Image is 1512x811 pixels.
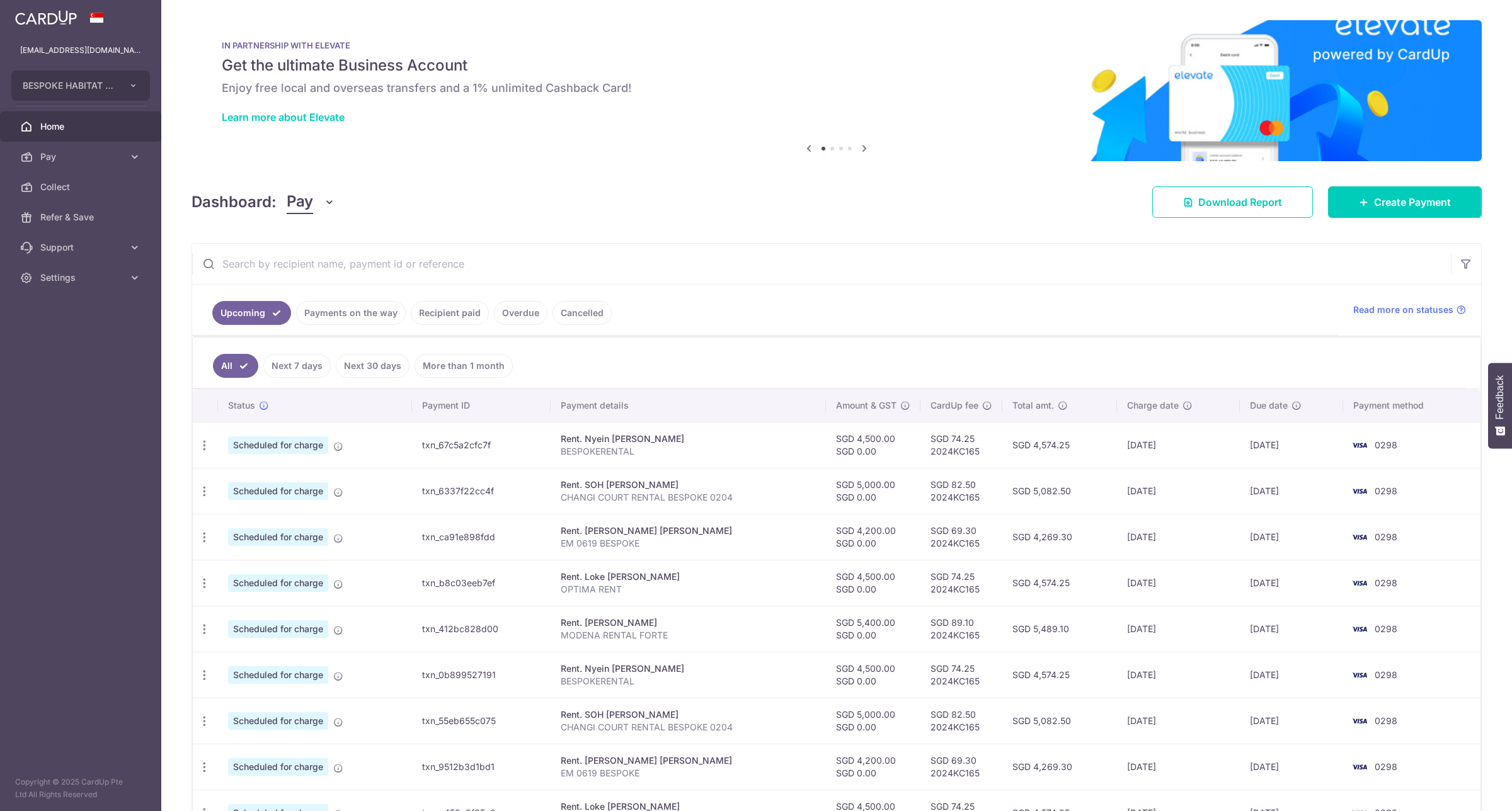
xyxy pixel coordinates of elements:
span: 0298 [1375,623,1397,634]
span: Due date [1250,399,1288,412]
div: Rent. Nyein [PERSON_NAME] [561,662,816,675]
td: [DATE] [1240,744,1343,790]
td: SGD 4,574.25 [1002,560,1117,606]
td: txn_ca91e898fdd [412,514,550,560]
span: Charge date [1127,399,1179,412]
button: BESPOKE HABITAT FORTE PTE. LTD. [11,71,150,101]
td: SGD 4,200.00 SGD 0.00 [826,744,920,790]
img: Bank Card [1347,438,1372,453]
a: Create Payment [1328,186,1482,218]
span: 0298 [1375,531,1397,542]
span: Support [40,241,123,254]
td: SGD 5,000.00 SGD 0.00 [826,468,920,514]
td: txn_6337f22cc4f [412,468,550,514]
span: Scheduled for charge [228,620,328,638]
p: BESPOKERENTAL [561,675,816,688]
td: [DATE] [1117,422,1240,468]
span: Home [40,120,123,133]
a: Payments on the way [296,301,406,325]
a: Overdue [494,301,547,325]
span: Scheduled for charge [228,666,328,684]
td: [DATE] [1117,606,1240,652]
td: [DATE] [1117,652,1240,698]
span: Scheduled for charge [228,712,328,730]
h4: Dashboard: [192,191,277,213]
td: [DATE] [1240,422,1343,468]
img: Renovation banner [192,20,1482,161]
td: [DATE] [1240,514,1343,560]
th: Payment method [1343,389,1480,422]
td: SGD 4,574.25 [1002,652,1117,698]
span: BESPOKE HABITAT FORTE PTE. LTD. [23,79,116,92]
button: Pay [287,190,335,214]
td: SGD 4,269.30 [1002,514,1117,560]
a: All [213,354,258,378]
div: Rent. Nyein [PERSON_NAME] [561,433,816,445]
span: Scheduled for charge [228,574,328,592]
td: [DATE] [1117,560,1240,606]
td: SGD 4,500.00 SGD 0.00 [826,652,920,698]
td: [DATE] [1240,468,1343,514]
td: [DATE] [1117,698,1240,744]
span: Read more on statuses [1353,303,1453,316]
span: Amount & GST [836,399,896,412]
th: Payment ID [412,389,550,422]
div: Rent. Loke [PERSON_NAME] [561,570,816,583]
p: EM 0619 BESPOKE [561,767,816,780]
td: [DATE] [1117,468,1240,514]
div: Rent. [PERSON_NAME] [PERSON_NAME] [561,754,816,767]
td: SGD 89.10 2024KC165 [920,606,1002,652]
td: SGD 4,269.30 [1002,744,1117,790]
p: BESPOKERENTAL [561,445,816,458]
span: Settings [40,271,123,284]
a: Read more on statuses [1353,303,1466,316]
td: txn_412bc828d00 [412,606,550,652]
h5: Get the ultimate Business Account [222,55,1452,76]
p: [EMAIL_ADDRESS][DOMAIN_NAME] [20,44,141,57]
button: Feedback - Show survey [1488,363,1512,448]
td: [DATE] [1240,652,1343,698]
td: txn_0b899527191 [412,652,550,698]
td: txn_9512b3d1bd1 [412,744,550,790]
span: Create Payment [1374,195,1451,210]
td: [DATE] [1240,560,1343,606]
p: MODENA RENTAL FORTE [561,629,816,642]
div: Rent. SOH [PERSON_NAME] [561,479,816,491]
div: Rent. [PERSON_NAME] [PERSON_NAME] [561,525,816,537]
a: Cancelled [553,301,612,325]
span: Scheduled for charge [228,436,328,454]
span: Feedback [1494,375,1506,419]
img: Bank Card [1347,759,1372,774]
p: EM 0619 BESPOKE [561,537,816,550]
a: Next 30 days [336,354,409,378]
span: Scheduled for charge [228,528,328,546]
td: SGD 74.25 2024KC165 [920,422,1002,468]
span: CardUp fee [931,399,978,412]
td: [DATE] [1240,606,1343,652]
td: txn_67c5a2cfc7f [412,422,550,468]
span: 0298 [1375,577,1397,588]
td: SGD 4,500.00 SGD 0.00 [826,422,920,468]
td: [DATE] [1117,514,1240,560]
div: Rent. SOH [PERSON_NAME] [561,708,816,721]
td: txn_b8c03eeb7ef [412,560,550,606]
div: Rent. [PERSON_NAME] [561,616,816,629]
td: SGD 4,574.25 [1002,422,1117,468]
td: SGD 5,000.00 SGD 0.00 [826,698,920,744]
span: Scheduled for charge [228,758,328,776]
td: SGD 5,082.50 [1002,468,1117,514]
a: Download Report [1152,186,1313,218]
img: Bank Card [1347,667,1372,683]
span: 0298 [1375,440,1397,450]
p: IN PARTNERSHIP WITH ELEVATE [222,40,1452,50]
td: SGD 5,400.00 SGD 0.00 [826,606,920,652]
h6: Enjoy free local and overseas transfers and a 1% unlimited Cashback Card! [222,81,1452,96]
td: [DATE] [1117,744,1240,790]
img: Bank Card [1347,530,1372,545]
a: Upcoming [212,301,291,325]
td: SGD 5,489.10 [1002,606,1117,652]
td: SGD 82.50 2024KC165 [920,468,1002,514]
td: txn_55eb655c075 [412,698,550,744]
p: OPTIMA RENT [561,583,816,596]
td: SGD 4,500.00 SGD 0.00 [826,560,920,606]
